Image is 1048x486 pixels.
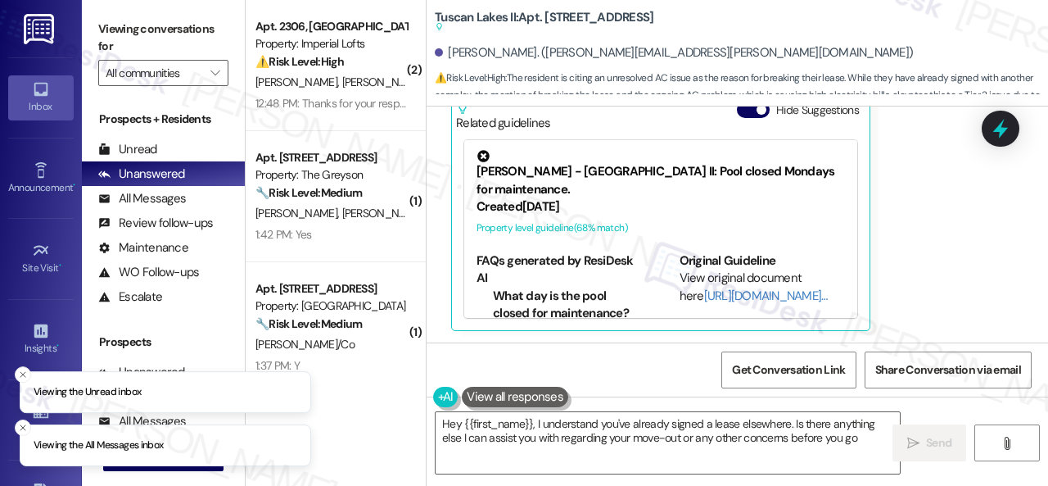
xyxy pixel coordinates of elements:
[721,352,856,388] button: Get Conversation Link
[255,75,342,89] span: [PERSON_NAME]
[435,9,653,36] b: Tuscan Lakes II: Apt. [STREET_ADDRESS]
[255,18,407,35] div: Apt. 2306, [GEOGRAPHIC_DATA]
[477,150,845,198] div: [PERSON_NAME] - [GEOGRAPHIC_DATA] II: Pool closed Mondays for maintenance.
[73,179,75,191] span: •
[15,420,31,436] button: Close toast
[210,66,219,79] i: 
[34,385,141,400] p: Viewing the Unread inbox
[255,96,422,111] div: 12:48 PM: Thanks for your response
[435,71,505,84] strong: ⚠️ Risk Level: High
[59,260,61,271] span: •
[456,102,551,132] div: Related guidelines
[255,298,407,315] div: Property: [GEOGRAPHIC_DATA]
[255,166,407,184] div: Property: The Greyson
[436,412,900,474] textarea: Hey {{first_name}}, I understand you've already signed a lease elsewhere. Is there anything else ...
[907,437,919,450] i: 
[875,361,1021,379] span: Share Conversation via email
[776,102,859,119] label: Hide Suggestions
[98,190,186,207] div: All Messages
[8,75,74,120] a: Inbox
[680,252,776,269] b: Original Guideline
[255,316,362,331] strong: 🔧 Risk Level: Medium
[82,334,245,351] div: Prospects
[8,317,74,361] a: Insights •
[255,185,362,200] strong: 🔧 Risk Level: Medium
[477,252,634,286] b: FAQs generated by ResiDesk AI
[704,288,828,304] a: [URL][DOMAIN_NAME]…
[15,366,31,383] button: Close toast
[98,166,185,183] div: Unanswered
[892,425,966,461] button: Send
[255,35,407,52] div: Property: Imperial Lofts
[255,280,407,298] div: Apt. [STREET_ADDRESS]
[435,44,913,61] div: [PERSON_NAME]. ([PERSON_NAME][EMAIL_ADDRESS][PERSON_NAME][DOMAIN_NAME])
[82,111,245,128] div: Prospects + Residents
[255,337,355,352] span: [PERSON_NAME]/Co
[106,60,202,86] input: All communities
[98,288,162,306] div: Escalate
[732,361,845,379] span: Get Conversation Link
[98,141,157,158] div: Unread
[8,397,74,442] a: Buildings
[98,16,228,60] label: Viewing conversations for
[255,227,312,242] div: 1:42 PM: Yes
[8,237,74,281] a: Site Visit •
[865,352,1032,388] button: Share Conversation via email
[926,434,951,452] span: Send
[1001,437,1013,450] i: 
[435,70,1048,122] span: : The resident is citing an unresolved AC issue as the reason for breaking their lease. While the...
[255,149,407,166] div: Apt. [STREET_ADDRESS]
[342,206,424,220] span: [PERSON_NAME]
[680,270,846,305] div: View original document here
[56,340,59,352] span: •
[98,215,213,232] div: Review follow-ups
[477,220,845,237] div: Property level guideline ( 68 % match)
[255,206,342,220] span: [PERSON_NAME]
[255,358,300,373] div: 1:37 PM: Y
[98,239,188,257] div: Maintenance
[255,54,344,69] strong: ⚠️ Risk Level: High
[34,438,164,453] p: Viewing the All Messages inbox
[477,198,845,216] div: Created [DATE]
[342,75,424,89] span: [PERSON_NAME]
[493,288,643,323] li: What day is the pool closed for maintenance?
[98,264,199,281] div: WO Follow-ups
[24,14,57,44] img: ResiDesk Logo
